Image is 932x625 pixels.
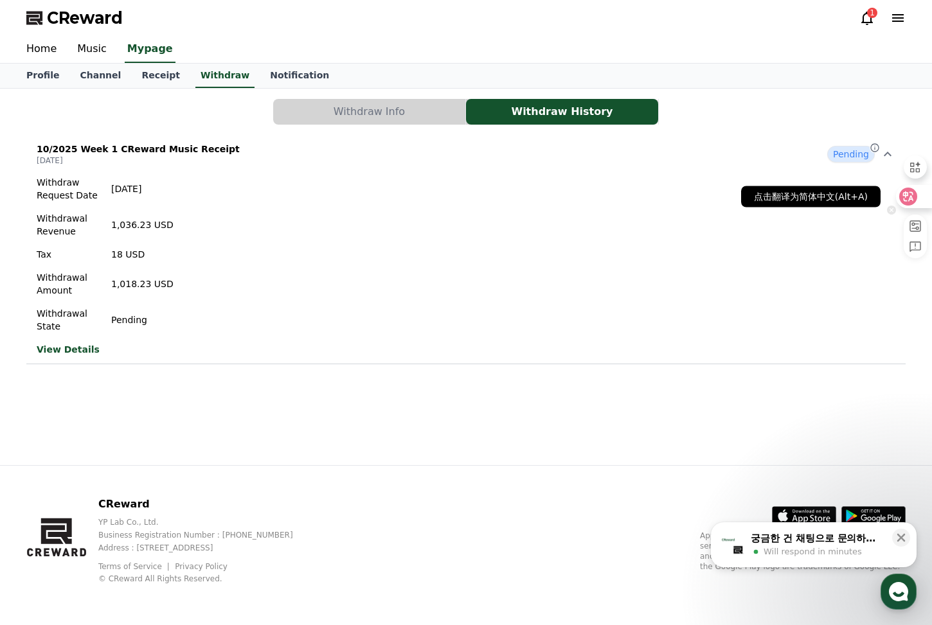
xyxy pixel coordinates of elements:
[16,64,69,88] a: Profile
[98,497,314,512] p: CReward
[827,146,875,163] span: Pending
[26,8,123,28] a: CReward
[125,36,175,63] a: Mypage
[111,218,174,231] p: 1,036.23 USD
[98,517,314,527] p: YP Lab Co., Ltd.
[37,343,174,356] a: View Details
[131,64,190,88] a: Receipt
[16,36,67,63] a: Home
[111,248,174,261] p: 18 USD
[273,99,466,125] a: Withdraw Info
[67,36,117,63] a: Music
[867,8,877,18] div: 1
[98,562,172,571] a: Terms of Service
[273,99,465,125] button: Withdraw Info
[33,427,55,437] span: Home
[175,562,228,571] a: Privacy Policy
[37,271,101,297] p: Withdrawal Amount
[37,248,101,261] p: Tax
[37,143,240,155] p: 10/2025 Week 1 CReward Music Receipt
[37,176,101,202] p: Withdraw Request Date
[107,427,145,437] span: Messages
[26,135,906,364] button: 10/2025 Week 1 CReward Music Receipt [DATE] Pending Withdraw Request Date [DATE] Withdrawal Reven...
[111,313,174,326] p: Pending
[190,427,222,437] span: Settings
[47,8,123,28] span: CReward
[37,307,101,333] p: Withdrawal State
[37,155,240,166] p: [DATE]
[98,574,314,584] p: © CReward All Rights Reserved.
[98,530,314,540] p: Business Registration Number : [PHONE_NUMBER]
[466,99,659,125] a: Withdraw History
[166,407,247,439] a: Settings
[859,10,875,26] a: 1
[260,64,339,88] a: Notification
[4,407,85,439] a: Home
[37,212,101,238] p: Withdrawal Revenue
[195,64,255,88] a: Withdraw
[98,543,314,553] p: Address : [STREET_ADDRESS]
[69,64,131,88] a: Channel
[466,99,658,125] button: Withdraw History
[111,277,174,290] p: 1,018.23 USD
[85,407,166,439] a: Messages
[111,182,174,195] p: [DATE]
[700,531,906,572] p: App Store, iCloud, iCloud Drive, and iTunes Store are service marks of Apple Inc., registered in ...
